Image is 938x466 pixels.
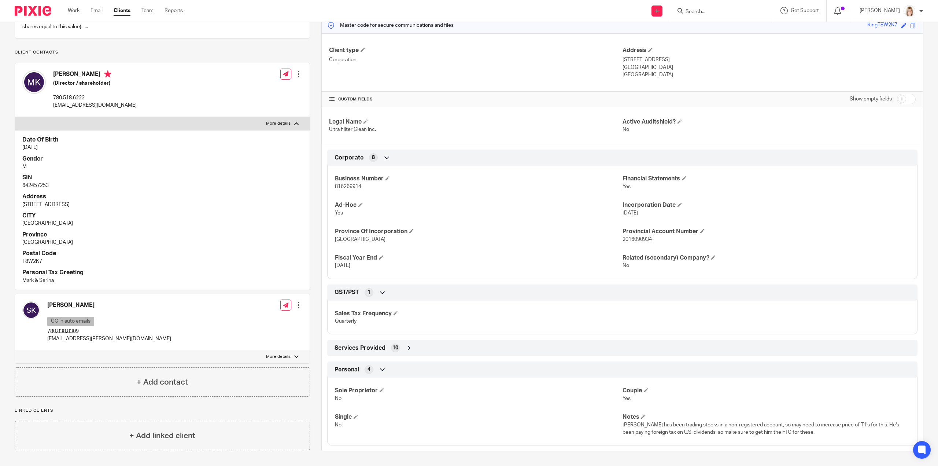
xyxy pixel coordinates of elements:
[623,175,910,183] h4: Financial Statements
[104,70,111,78] i: Primary
[22,301,40,319] img: svg%3E
[791,8,819,13] span: Get Support
[850,95,892,103] label: Show empty fields
[22,155,302,163] h4: Gender
[335,319,357,324] span: Quarterly
[335,366,359,374] span: Personal
[623,254,910,262] h4: Related (secondary) Company?
[137,377,188,388] h4: + Add contact
[623,237,652,242] span: 2016090934
[335,289,359,296] span: GST/PST
[327,22,454,29] p: Master code for secure communications and files
[623,47,916,54] h4: Address
[623,210,638,216] span: [DATE]
[53,70,137,80] h4: [PERSON_NAME]
[860,7,900,14] p: [PERSON_NAME]
[53,102,137,109] p: [EMAIL_ADDRESS][DOMAIN_NAME]
[22,174,302,181] h4: SIN
[329,96,622,102] h4: CUSTOM FIELDS
[685,9,751,15] input: Search
[335,387,622,395] h4: Sole Proprietor
[329,56,622,63] p: Corporation
[335,344,385,352] span: Services Provided
[623,422,899,435] span: [PERSON_NAME] has been trading stocks in a non-registered account, so may need to increase price ...
[68,7,80,14] a: Work
[335,154,363,162] span: Corporate
[329,118,622,126] h4: Legal Name
[22,231,302,239] h4: Province
[623,263,629,268] span: No
[165,7,183,14] a: Reports
[904,5,915,17] img: Tayler%20Headshot%20Compressed%20Resized%202.jpg
[329,47,622,54] h4: Client type
[368,366,370,373] span: 4
[114,7,130,14] a: Clients
[22,70,46,94] img: svg%3E
[266,354,291,360] p: More details
[335,228,622,235] h4: Province Of Incorporation
[22,250,302,257] h4: Postal Code
[91,7,103,14] a: Email
[867,21,897,30] div: KingT8W2K7
[329,127,376,132] span: Ultra Filter Clean Inc.
[47,317,94,326] p: CC in auto emails
[22,163,302,170] p: M
[22,220,302,227] p: [GEOGRAPHIC_DATA]
[335,422,341,428] span: No
[335,413,622,421] h4: Single
[623,201,910,209] h4: Incorporation Date
[22,193,302,201] h4: Address
[141,7,154,14] a: Team
[335,201,622,209] h4: Ad-Hoc
[623,71,916,78] p: [GEOGRAPHIC_DATA]
[372,154,375,161] span: 8
[22,182,302,189] p: 642457253
[47,328,171,335] p: 780.838.8309
[335,184,361,189] span: 816269914
[22,144,302,151] p: [DATE]
[129,430,195,441] h4: + Add linked client
[335,396,341,401] span: No
[335,254,622,262] h4: Fiscal Year End
[623,413,910,421] h4: Notes
[266,121,291,126] p: More details
[623,184,631,189] span: Yes
[22,212,302,220] h4: CITY
[335,175,622,183] h4: Business Number
[22,201,302,208] p: [STREET_ADDRESS]
[623,228,910,235] h4: Provincial Account Number
[335,210,343,216] span: Yes
[623,118,916,126] h4: Active Auditshield?
[15,49,310,55] p: Client contacts
[335,310,622,318] h4: Sales Tax Frequency
[53,80,137,87] h5: (Director / shareholder)
[22,136,302,144] h4: Date Of Birth
[368,289,370,296] span: 1
[623,56,916,63] p: [STREET_ADDRESS]
[335,263,350,268] span: [DATE]
[22,269,302,276] h4: Personal Tax Greeting
[335,237,385,242] span: [GEOGRAPHIC_DATA]
[47,335,171,342] p: [EMAIL_ADDRESS][PERSON_NAME][DOMAIN_NAME]
[623,127,629,132] span: No
[15,408,310,414] p: Linked clients
[623,64,916,71] p: [GEOGRAPHIC_DATA]
[22,258,302,265] p: T8W2K7
[53,94,137,102] p: 780.518.6222
[15,6,51,16] img: Pixie
[623,396,631,401] span: Yes
[47,301,171,309] h4: [PERSON_NAME]
[22,239,302,246] p: [GEOGRAPHIC_DATA]
[22,277,302,284] p: Mark & Serina
[623,387,910,395] h4: Couple
[392,344,398,352] span: 10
